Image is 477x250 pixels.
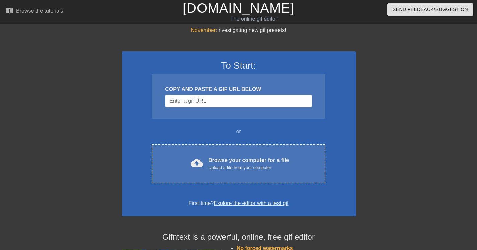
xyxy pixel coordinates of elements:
[162,15,345,23] div: The online gif editor
[191,27,217,33] span: November:
[393,5,468,14] span: Send Feedback/Suggestion
[130,199,347,207] div: First time?
[387,3,473,16] button: Send Feedback/Suggestion
[139,128,338,136] div: or
[208,156,289,171] div: Browse your computer for a file
[122,232,356,242] h4: Gifntext is a powerful, online, free gif editor
[16,8,65,14] div: Browse the tutorials!
[191,157,203,169] span: cloud_upload
[130,60,347,71] h3: To Start:
[165,85,312,93] div: COPY AND PASTE A GIF URL BELOW
[214,200,288,206] a: Explore the editor with a test gif
[122,26,356,34] div: Investigating new gif presets!
[5,6,65,17] a: Browse the tutorials!
[165,95,312,107] input: Username
[183,1,294,15] a: [DOMAIN_NAME]
[208,164,289,171] div: Upload a file from your computer
[5,6,13,14] span: menu_book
